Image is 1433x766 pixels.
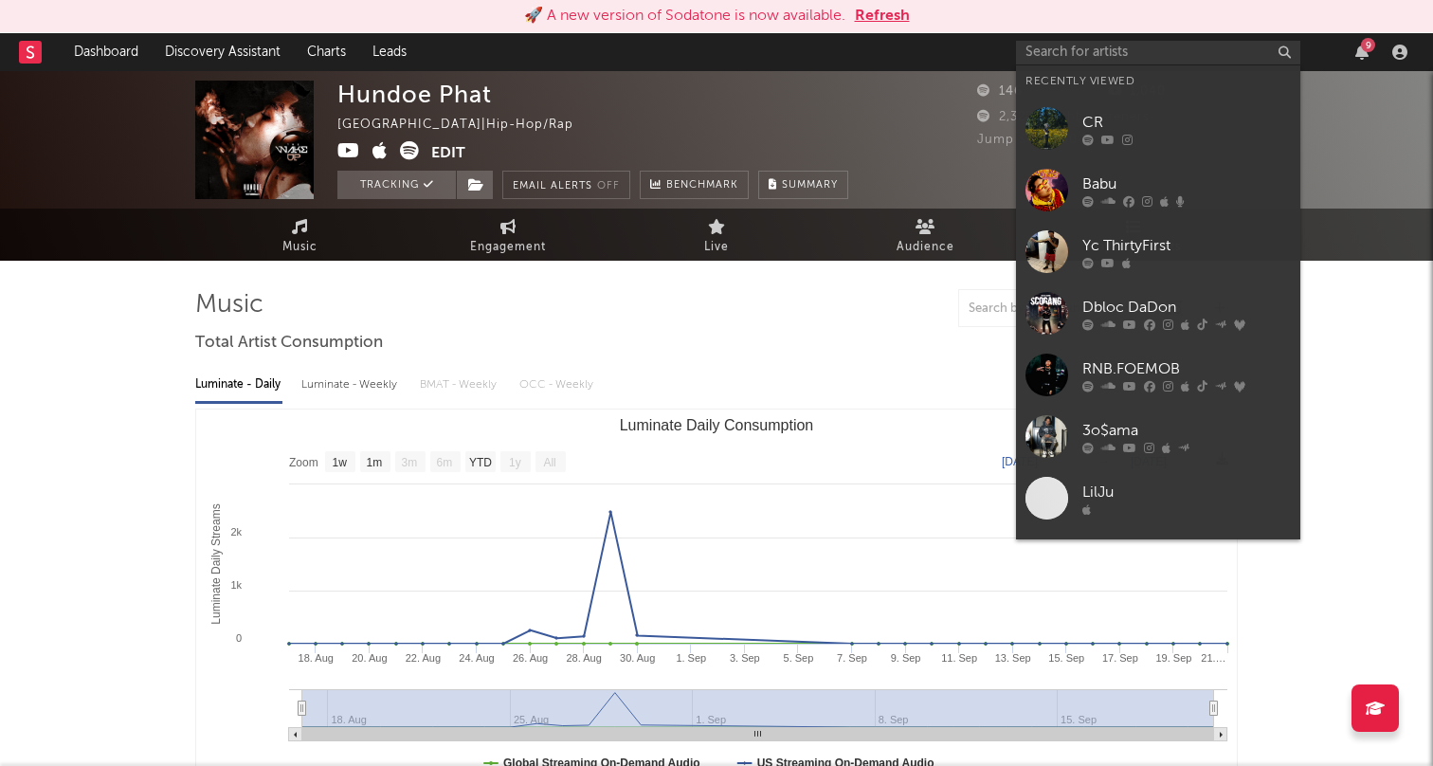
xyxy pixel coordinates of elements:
span: Total Artist Consumption [195,332,383,355]
span: Audience [897,236,954,259]
text: 1m [367,456,383,469]
button: Email AlertsOff [502,171,630,199]
a: Babu [1016,159,1300,221]
a: Yc ThirtyFirst [1016,221,1300,283]
a: [PERSON_NAME] - Paid in Full Official Video [1016,529,1300,605]
button: Refresh [855,5,910,27]
div: Dbloc DaDon [1082,296,1291,319]
text: YTD [469,456,492,469]
text: 30. Aug [620,652,655,664]
span: Benchmark [666,174,738,197]
text: 5. Sep [784,652,814,664]
span: Jump Score: 60.0 [977,134,1090,146]
text: 9. Sep [891,652,921,664]
text: 11. Sep [941,652,977,664]
em: Off [597,181,620,191]
div: [GEOGRAPHIC_DATA] | Hip-Hop/Rap [337,114,595,137]
text: 13. Sep [995,652,1031,664]
text: 6m [437,456,453,469]
div: Yc ThirtyFirst [1082,234,1291,257]
text: 24. Aug [459,652,494,664]
a: Music [195,209,404,261]
text: 7. Sep [837,652,867,664]
button: Edit [431,141,465,165]
input: Search by song name or URL [959,301,1159,317]
a: Dbloc DaDon [1016,283,1300,344]
button: 9 [1355,45,1369,60]
a: Live [612,209,821,261]
a: Audience [821,209,1029,261]
text: 1. Sep [676,652,706,664]
a: Discovery Assistant [152,33,294,71]
text: 1k [230,579,242,591]
text: 3. Sep [730,652,760,664]
text: 3m [402,456,418,469]
text: 0 [236,632,242,644]
text: Luminate Daily Streams [209,503,223,624]
a: LilJu [1016,467,1300,529]
text: 2k [230,526,242,538]
text: 1y [509,456,521,469]
div: Recently Viewed [1025,70,1291,93]
a: Benchmark [640,171,749,199]
button: Summary [758,171,848,199]
a: CR [1016,98,1300,159]
div: 🚀 A new version of Sodatone is now available. [524,5,845,27]
div: 9 [1361,38,1375,52]
text: Luminate Daily Consumption [620,417,814,433]
span: Summary [782,180,838,191]
text: 1w [333,456,348,469]
text: 19. Sep [1155,652,1191,664]
span: Music [282,236,317,259]
text: 17. Sep [1102,652,1138,664]
a: 3o$ama [1016,406,1300,467]
input: Search for artists [1016,41,1300,64]
text: All [543,456,555,469]
div: Luminate - Daily [195,369,282,401]
span: Engagement [470,236,546,259]
button: Tracking [337,171,456,199]
div: Luminate - Weekly [301,369,401,401]
a: Dashboard [61,33,152,71]
a: Charts [294,33,359,71]
text: [DATE] [1002,455,1038,468]
text: 15. Sep [1048,652,1084,664]
div: LilJu [1082,481,1291,503]
text: 21.… [1201,652,1225,664]
a: Leads [359,33,420,71]
text: 28. Aug [566,652,601,664]
a: RNB.FOEMOB [1016,344,1300,406]
text: 18. Aug [299,652,334,664]
span: Live [704,236,729,259]
div: Babu [1082,173,1291,195]
text: 20. Aug [352,652,387,664]
span: 2,320 Monthly Listeners [977,111,1150,123]
div: Hundoe Phat [337,81,492,108]
div: CR [1082,111,1291,134]
div: RNB.FOEMOB [1082,357,1291,380]
div: [PERSON_NAME] - Paid in Full Official Video [1082,538,1291,584]
div: 3o$ama [1082,419,1291,442]
text: 22. Aug [406,652,441,664]
text: 26. Aug [513,652,548,664]
a: Engagement [404,209,612,261]
span: 146 [977,85,1023,98]
text: Zoom [289,456,318,469]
